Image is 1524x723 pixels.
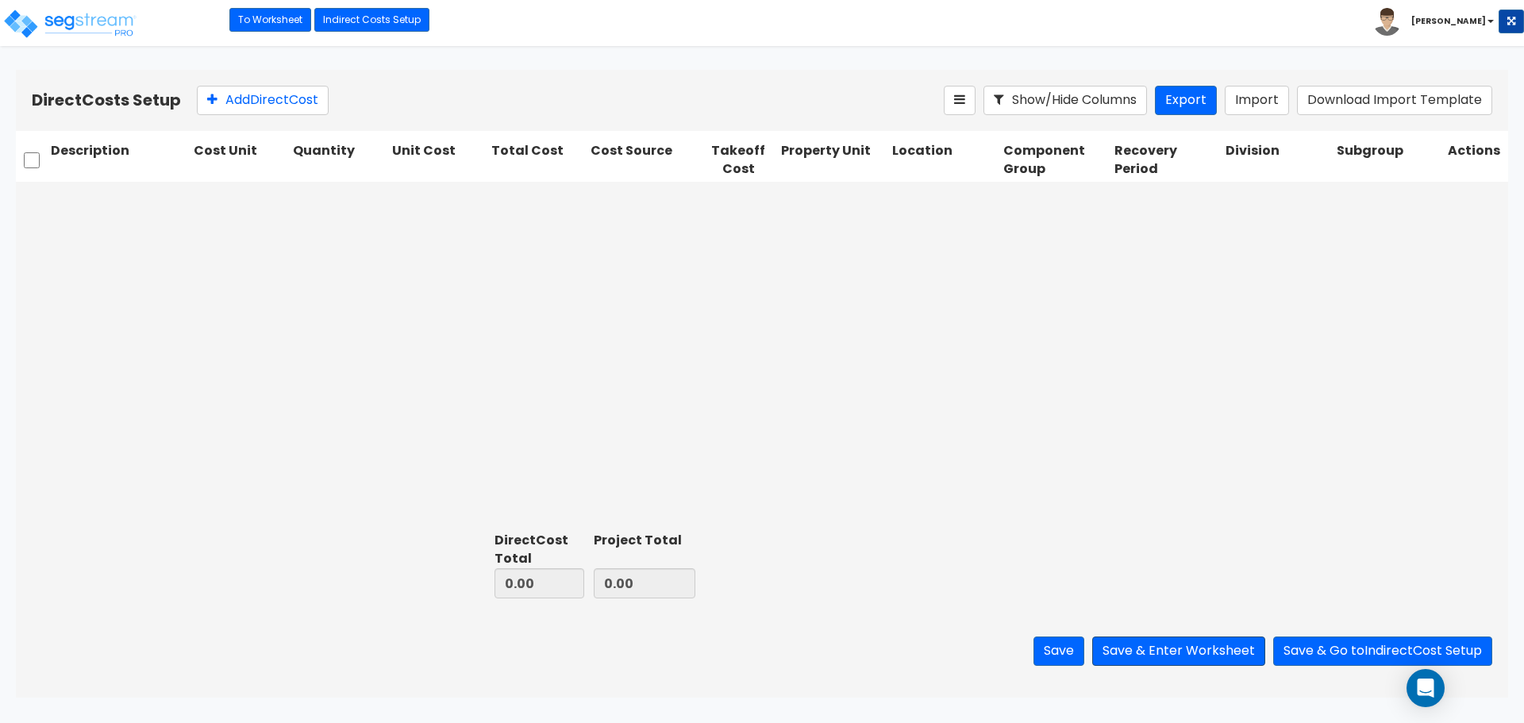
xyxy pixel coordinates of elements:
div: Cost Unit [190,139,290,182]
a: To Worksheet [229,8,311,32]
button: AddDirectCost [197,86,329,115]
div: Direct Cost Total [495,532,584,568]
div: Quantity [290,139,389,182]
b: [PERSON_NAME] [1411,15,1486,27]
div: Project Total [594,532,695,550]
div: Division [1222,139,1333,182]
div: Takeoff Cost [698,139,778,182]
div: Recovery Period [1111,139,1222,182]
a: Indirect Costs Setup [314,8,429,32]
div: Property Unit [778,139,889,182]
button: Show/Hide Columns [983,86,1147,115]
button: Export [1155,86,1217,115]
div: Location [889,139,1000,182]
img: avatar.png [1373,8,1401,36]
button: Save & Enter Worksheet [1092,636,1265,666]
button: Import [1225,86,1289,115]
button: Save & Go toIndirectCost Setup [1273,636,1492,666]
div: Total Cost [488,139,587,182]
div: Description [48,139,190,182]
div: Component Group [1000,139,1111,182]
b: Direct Costs Setup [32,89,181,111]
button: Reorder Items [944,86,976,115]
div: Unit Cost [389,139,488,182]
button: Download Import Template [1297,86,1492,115]
div: Actions [1445,139,1508,182]
button: Save [1033,636,1084,666]
div: Subgroup [1333,139,1445,182]
div: Cost Source [587,139,698,182]
img: logo_pro_r.png [2,8,137,40]
div: Open Intercom Messenger [1407,669,1445,707]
